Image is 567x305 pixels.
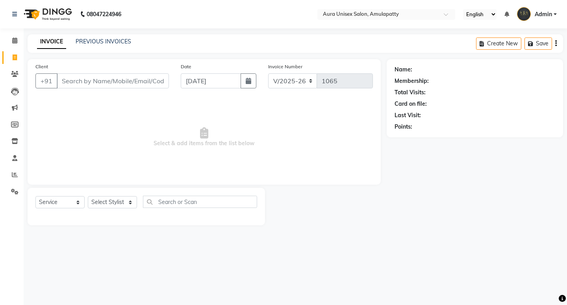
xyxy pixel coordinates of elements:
[35,73,57,88] button: +91
[76,38,131,45] a: PREVIOUS INVOICES
[143,196,257,208] input: Search or Scan
[37,35,66,49] a: INVOICE
[35,98,373,177] span: Select & add items from the list below
[20,3,74,25] img: logo
[57,73,169,88] input: Search by Name/Mobile/Email/Code
[395,77,429,85] div: Membership:
[476,37,521,50] button: Create New
[35,63,48,70] label: Client
[395,111,421,120] div: Last Visit:
[395,65,412,74] div: Name:
[268,63,302,70] label: Invoice Number
[395,123,412,131] div: Points:
[517,7,531,21] img: Admin
[524,37,552,50] button: Save
[181,63,191,70] label: Date
[395,88,426,97] div: Total Visits:
[535,10,552,19] span: Admin
[87,3,121,25] b: 08047224946
[395,100,427,108] div: Card on file:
